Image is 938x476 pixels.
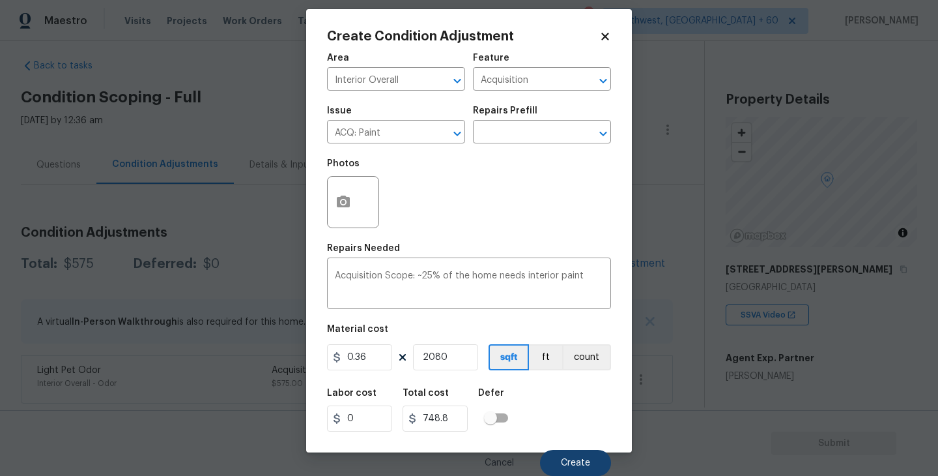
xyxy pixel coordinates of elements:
button: sqft [489,344,529,370]
button: Create [540,450,611,476]
h5: Repairs Prefill [473,106,537,115]
button: Open [448,72,466,90]
h5: Labor cost [327,389,377,398]
span: Create [561,458,590,468]
button: Open [594,72,612,90]
h5: Photos [327,159,360,168]
button: Open [448,125,466,143]
h5: Material cost [327,325,388,334]
h5: Defer [478,389,504,398]
h5: Total cost [403,389,449,398]
h5: Feature [473,53,509,63]
h5: Repairs Needed [327,244,400,253]
h5: Issue [327,106,352,115]
button: count [562,344,611,370]
button: Open [594,125,612,143]
h2: Create Condition Adjustment [327,30,599,43]
button: ft [529,344,562,370]
button: Cancel [464,450,535,476]
h5: Area [327,53,349,63]
span: Cancel [485,458,514,468]
textarea: Acquisition Scope: ~25% of the home needs interior paint [335,271,603,299]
